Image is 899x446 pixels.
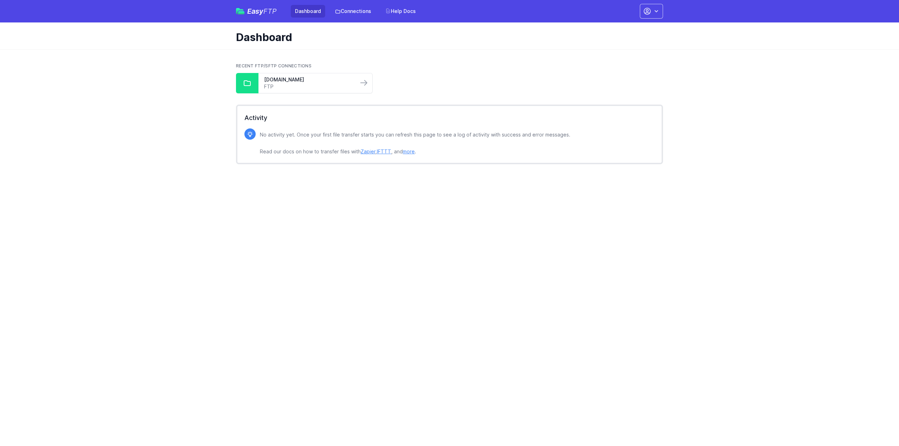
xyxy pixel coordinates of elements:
h2: Activity [244,113,655,123]
img: easyftp_logo.png [236,8,244,14]
a: more [403,148,415,154]
span: Easy [247,8,277,15]
a: Zapier [361,148,375,154]
h1: Dashboard [236,31,657,44]
a: IFTTT [377,148,391,154]
p: No activity yet. Once your first file transfer starts you can refresh this page to see a log of a... [260,131,570,156]
a: Help Docs [381,5,420,18]
a: FTP [264,83,353,90]
a: [DOMAIN_NAME] [264,76,353,83]
span: FTP [263,7,277,15]
h2: Recent FTP/SFTP Connections [236,63,663,69]
a: Dashboard [291,5,325,18]
a: EasyFTP [236,8,277,15]
a: Connections [331,5,375,18]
